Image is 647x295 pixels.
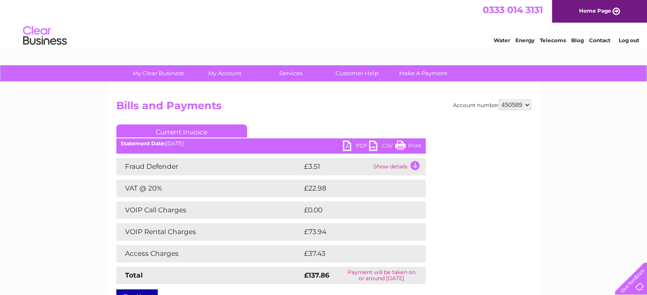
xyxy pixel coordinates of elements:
[116,245,302,262] td: Access Charges
[338,267,425,284] td: Payment will be taken on or around [DATE]
[302,158,371,175] td: £3.51
[23,23,67,49] img: logo.png
[494,37,510,44] a: Water
[116,158,302,175] td: Fraud Defender
[121,140,166,147] b: Statement Date:
[371,158,426,175] td: Show details
[589,37,610,44] a: Contact
[387,65,459,81] a: Make A Payment
[255,65,327,81] a: Services
[189,65,261,81] a: My Account
[369,141,395,153] a: CSV
[125,271,143,279] strong: Total
[116,201,302,219] td: VOIP Call Charges
[395,141,421,153] a: Print
[116,124,247,137] a: Current Invoice
[302,180,408,197] td: £22.98
[453,100,531,110] div: Account number
[321,65,393,81] a: Customer Help
[571,37,584,44] a: Blog
[116,100,531,116] h2: Bills and Payments
[515,37,535,44] a: Energy
[343,141,369,153] a: PDF
[304,271,329,279] strong: £137.86
[122,65,194,81] a: My Clear Business
[618,37,639,44] a: Log out
[118,5,530,42] div: Clear Business is a trading name of Verastar Limited (registered in [GEOGRAPHIC_DATA] No. 3667643...
[116,223,302,241] td: VOIP Rental Charges
[116,180,302,197] td: VAT @ 20%
[116,141,426,147] div: [DATE]
[302,245,408,262] td: £37.43
[302,201,406,219] td: £0.00
[483,4,543,15] a: 0333 014 3131
[540,37,566,44] a: Telecoms
[302,223,408,241] td: £73.94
